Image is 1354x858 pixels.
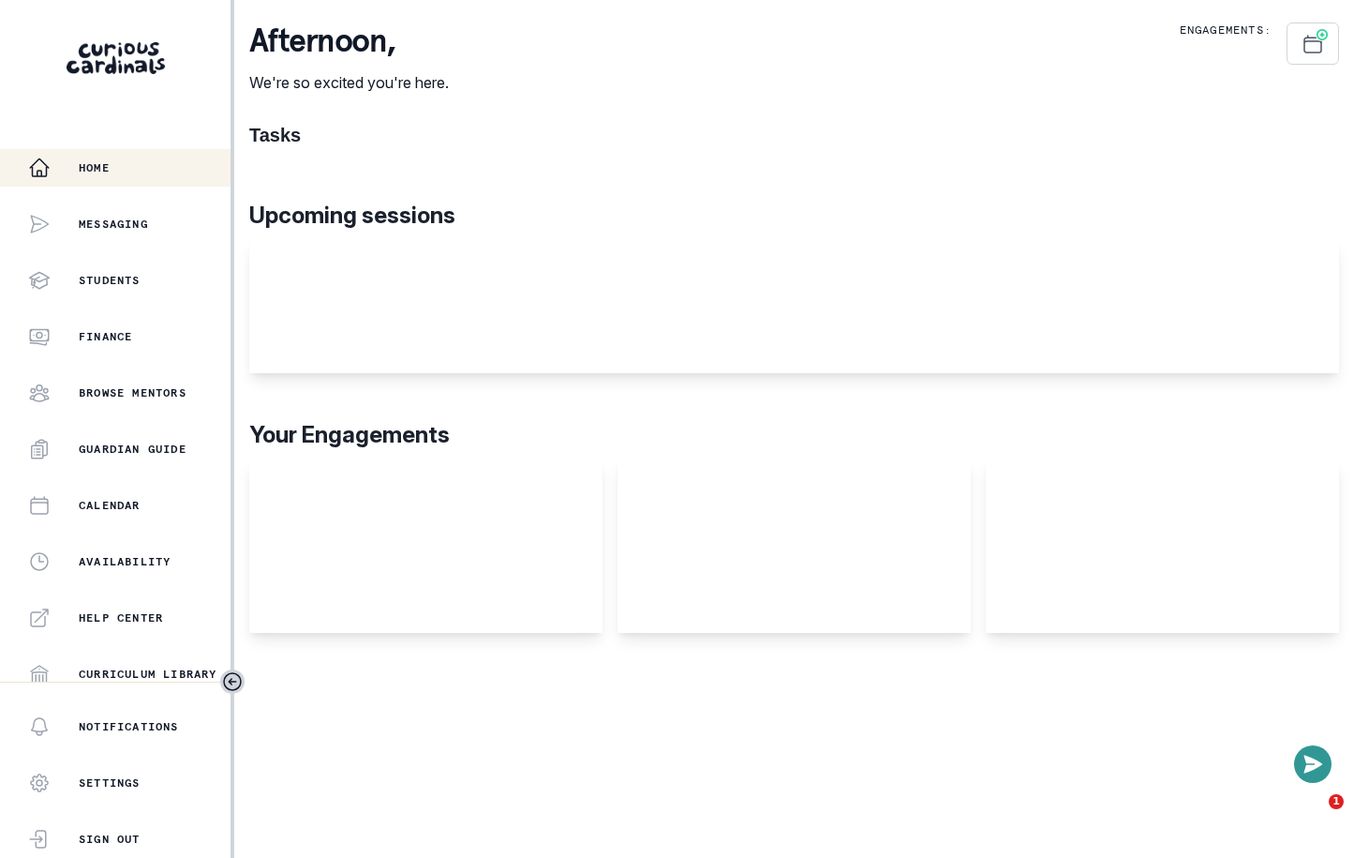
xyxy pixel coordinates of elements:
button: Schedule Sessions [1287,23,1339,65]
p: We're so excited you're here. [249,71,449,94]
p: Sign Out [79,832,141,847]
p: Engagements: [1180,23,1272,38]
p: Messaging [79,217,148,232]
p: Guardian Guide [79,442,186,457]
p: Students [79,273,141,288]
p: Calendar [79,498,141,513]
span: 1 [1329,794,1344,809]
iframe: Intercom live chat [1290,794,1335,839]
p: Upcoming sessions [249,199,1339,233]
p: Notifications [79,719,179,734]
p: Browse Mentors [79,385,186,400]
p: Settings [79,775,141,790]
p: Availability [79,554,171,569]
p: Help Center [79,610,163,625]
img: Curious Cardinals Logo [67,42,165,74]
p: Your Engagements [249,418,1339,452]
p: Home [79,160,110,175]
p: Curriculum Library [79,667,217,682]
button: Open or close messaging widget [1294,745,1332,783]
button: Toggle sidebar [220,670,245,694]
p: afternoon , [249,23,449,60]
h1: Tasks [249,124,1339,146]
p: Finance [79,329,132,344]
